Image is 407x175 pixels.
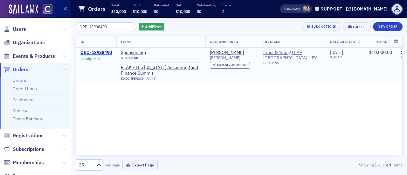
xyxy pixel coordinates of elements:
span: Organizations [13,39,45,46]
p: Outstanding [197,3,216,7]
span: Customer Info [210,39,238,44]
button: AddFilter [139,23,165,31]
span: Items [121,39,132,44]
button: Export [343,22,371,31]
div: Created Via: End User [210,62,250,69]
span: [PERSON_NAME][EMAIL_ADDRESS][PERSON_NAME][DOMAIN_NAME] [210,55,254,60]
button: [DOMAIN_NAME] [346,7,390,11]
a: Subscriptions [3,146,44,153]
span: Viewing [284,7,300,11]
button: × [130,24,135,29]
span: 2 [222,9,224,14]
span: Subscriptions [13,146,44,153]
span: $10,000.00 [369,50,392,55]
a: Dashboard [12,97,34,103]
span: ID [80,39,84,44]
a: Memberships [3,159,44,166]
span: $0.00 [121,77,129,81]
input: Search… [76,22,136,31]
span: Invoicee [263,39,280,44]
p: Net [176,3,190,7]
span: [DATE] [330,50,343,55]
a: Orders [12,77,26,83]
span: Events & Products [13,53,55,60]
span: $10,000 [133,9,147,14]
a: Users [3,26,26,33]
div: ORG-3195 [263,61,321,67]
p: Items [222,3,231,7]
span: PEAK - The Colorado Accounting and Finance Summit [121,65,201,76]
span: Profile [391,3,403,15]
a: ORD-13938490 [80,50,112,56]
label: per page [105,162,120,168]
a: Registrations [3,132,44,139]
span: Ernst & Young LLP – Denver – EY [263,50,321,67]
p: Total [111,3,126,7]
span: Created Via : [217,63,235,67]
h1: Orders [88,5,106,13]
a: Organizations [3,39,45,46]
span: $10,000 [176,9,190,14]
span: Users [13,26,26,33]
a: [PERSON_NAME] [210,50,244,56]
button: New Order [373,22,403,31]
div: Fully Paid [84,57,100,61]
p: Paid [133,3,147,7]
span: $0 [197,9,201,14]
span: $10,000.00 [121,56,138,60]
span: Add Filter [145,24,162,30]
a: Sponsorship [121,50,201,56]
span: Total [376,39,387,44]
a: Orders [3,66,28,73]
img: SailAMX [43,4,52,14]
a: Ernst & Young LLP – [GEOGRAPHIC_DATA] – EY [263,50,321,61]
a: [PERSON_NAME] [131,77,156,81]
div: Support [321,6,342,12]
span: Date Created [330,39,355,44]
div: Bulk Actions [311,25,336,28]
p: Refunded [154,3,169,7]
div: Showing out of items [298,162,403,168]
img: SailAMX [9,4,38,15]
div: [DOMAIN_NAME] [352,6,388,12]
a: New Order [373,23,403,29]
div: End User [217,64,247,67]
a: Check Batches [12,116,42,122]
span: Ernst & Young LLP – Denver – EY [263,50,321,61]
a: PEAK - The [US_STATE] Accounting and Finance Summit [121,65,201,76]
strong: 1 [374,162,378,168]
div: Also [284,7,290,11]
div: Export [353,25,366,29]
a: Events & Products [3,53,55,60]
span: Pamela Galey-Coleman [303,6,310,12]
button: Export Page [122,160,158,170]
time: 9:43 AM [330,55,342,59]
span: Memberships [13,159,44,166]
span: $0 [154,9,158,14]
span: $10,000 [111,9,126,14]
span: Registrations [13,132,44,139]
a: Checks [12,108,27,113]
div: 25 [79,162,93,168]
button: Bulk Actions [302,22,341,31]
strong: 1 [388,162,393,168]
a: Order Items [12,86,37,91]
a: View Homepage [38,4,52,15]
span: Orders [13,66,28,73]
